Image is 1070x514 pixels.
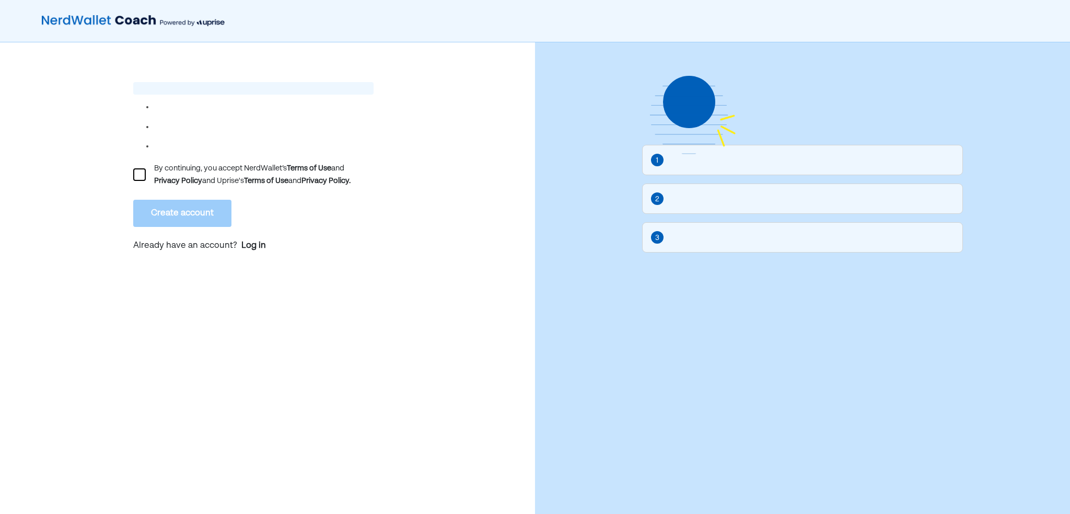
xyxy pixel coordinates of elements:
[655,193,659,205] div: 2
[241,239,266,252] a: Log in
[656,155,658,166] div: 1
[655,232,659,244] div: 3
[133,200,231,227] button: Create account
[154,162,374,187] div: By continuing, you accept NerdWallet’s and and Uprise's and
[154,175,202,187] div: Privacy Policy
[133,239,374,253] p: Already have an account?
[287,162,331,175] div: Terms of Use
[244,175,288,187] div: Terms of Use
[301,175,351,187] div: Privacy Policy.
